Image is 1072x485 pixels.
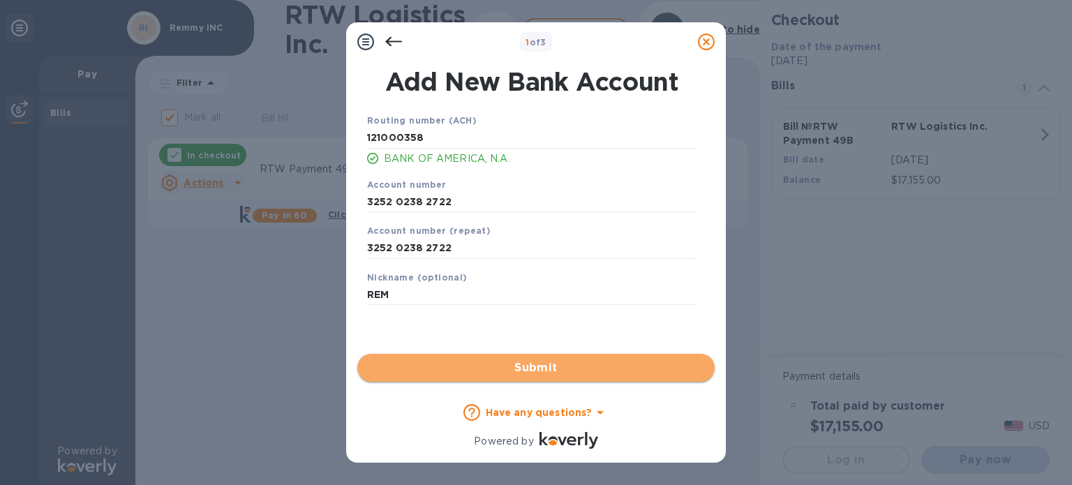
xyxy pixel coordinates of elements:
[526,37,529,47] span: 1
[367,179,447,190] b: Account number
[367,225,491,236] b: Account number (repeat)
[367,285,697,306] input: Enter nickname
[367,115,477,126] b: Routing number (ACH)
[357,354,715,382] button: Submit
[367,272,468,283] b: Nickname (optional)
[367,128,697,149] input: Enter routing number
[367,238,697,259] input: Enter account number
[539,432,598,449] img: Logo
[384,151,697,166] p: BANK OF AMERICA, N.A.
[367,191,697,212] input: Enter account number
[486,407,593,418] b: Have any questions?
[359,67,705,96] h1: Add New Bank Account
[526,37,546,47] b: of 3
[474,434,533,449] p: Powered by
[368,359,703,376] span: Submit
